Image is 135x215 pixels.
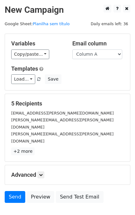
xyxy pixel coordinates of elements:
[104,185,135,215] iframe: Chat Widget
[11,132,113,143] small: [PERSON_NAME][EMAIL_ADDRESS][PERSON_NAME][DOMAIN_NAME]
[11,118,113,129] small: [PERSON_NAME][EMAIL_ADDRESS][PERSON_NAME][DOMAIN_NAME]
[11,171,124,178] h5: Advanced
[5,191,25,203] a: Send
[45,74,61,84] button: Save
[11,100,124,107] h5: 5 Recipients
[11,147,35,155] a: +2 more
[11,49,49,59] a: Copy/paste...
[72,40,124,47] h5: Email column
[11,74,35,84] a: Load...
[33,21,70,26] a: Planilha sem título
[11,40,63,47] h5: Variables
[27,191,54,203] a: Preview
[56,191,103,203] a: Send Test Email
[11,111,114,115] small: [EMAIL_ADDRESS][PERSON_NAME][DOMAIN_NAME]
[89,21,130,27] span: Daily emails left: 36
[11,65,38,72] a: Templates
[89,21,130,26] a: Daily emails left: 36
[5,5,130,15] h2: New Campaign
[5,21,70,26] small: Google Sheet:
